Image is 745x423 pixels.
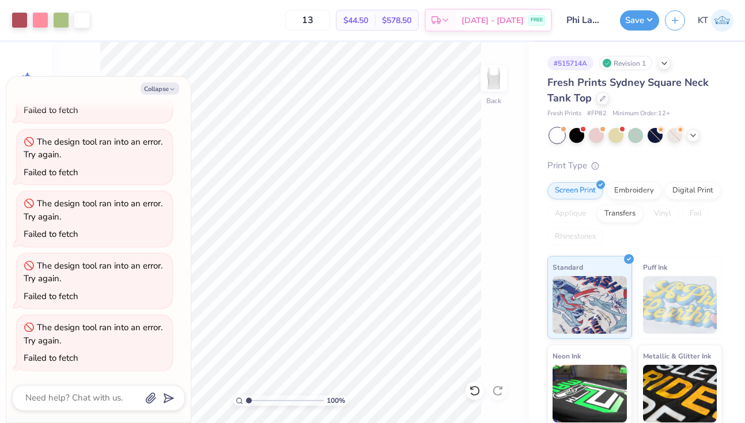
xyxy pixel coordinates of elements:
span: Puff Ink [643,261,667,273]
div: Embroidery [607,182,661,199]
button: Save [620,10,659,31]
div: Failed to fetch [24,167,78,178]
a: KT [698,9,733,32]
span: $44.50 [343,14,368,27]
button: Collapse [141,82,179,95]
img: Puff Ink [643,276,717,334]
input: – – [285,10,330,31]
div: Rhinestones [547,228,603,246]
div: # 515714A [547,56,593,70]
div: Print Type [547,159,722,172]
span: 100 % [327,395,345,406]
div: The design tool ran into an error. Try again. [24,322,162,346]
div: The design tool ran into an error. Try again. [24,136,162,161]
img: Standard [553,276,627,334]
div: Revision 1 [599,56,652,70]
img: Neon Ink [553,365,627,422]
div: Applique [547,205,593,222]
div: Digital Print [665,182,721,199]
span: Minimum Order: 12 + [612,109,670,119]
span: Standard [553,261,583,273]
div: Back [486,96,501,106]
img: Back [482,67,505,90]
div: Failed to fetch [24,228,78,240]
span: # FP82 [587,109,607,119]
div: Foil [682,205,709,222]
span: Fresh Prints [547,109,581,119]
input: Untitled Design [558,9,614,32]
span: $578.50 [382,14,411,27]
div: Screen Print [547,182,603,199]
div: The design tool ran into an error. Try again. [24,260,162,285]
div: The design tool ran into an error. Try again. [24,198,162,222]
span: Fresh Prints Sydney Square Neck Tank Top [547,75,709,105]
span: [DATE] - [DATE] [462,14,524,27]
img: Karen Tian [711,9,733,32]
div: Transfers [597,205,643,222]
span: Neon Ink [553,350,581,362]
img: Metallic & Glitter Ink [643,365,717,422]
div: Vinyl [646,205,679,222]
span: Metallic & Glitter Ink [643,350,711,362]
div: Failed to fetch [24,104,78,116]
span: FREE [531,16,543,24]
span: KT [698,14,708,27]
div: Failed to fetch [24,352,78,364]
div: Failed to fetch [24,290,78,302]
